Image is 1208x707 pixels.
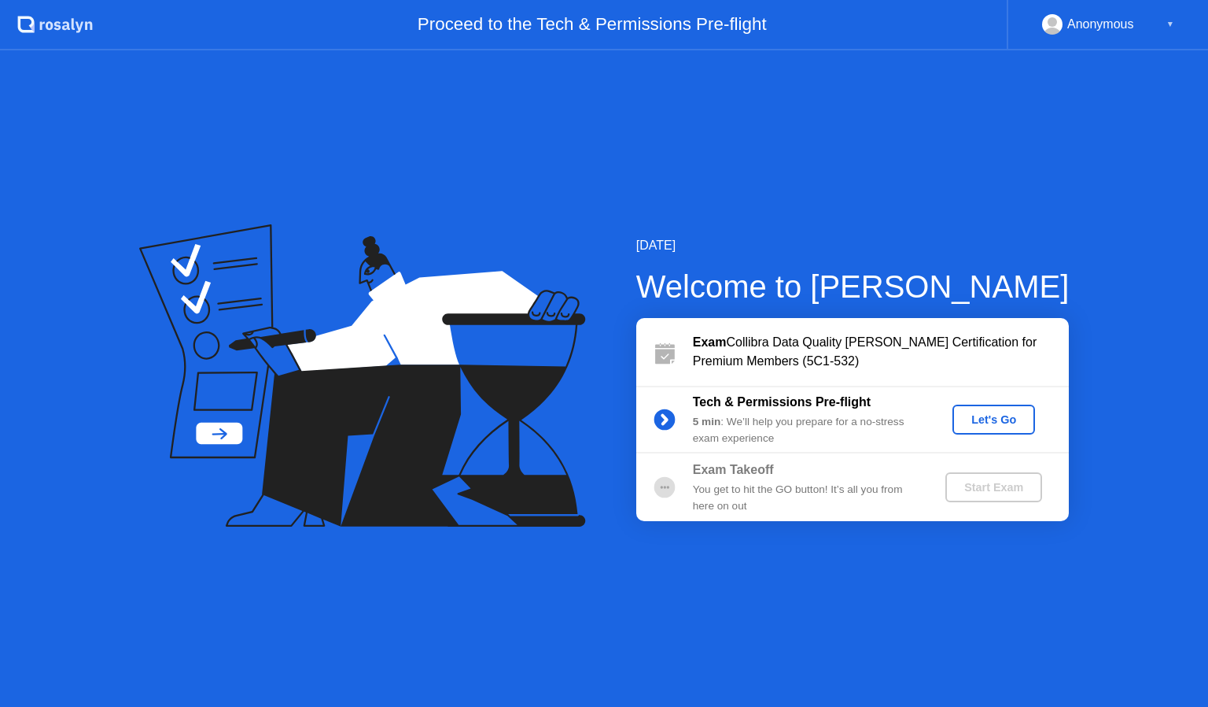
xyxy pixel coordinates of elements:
b: Exam Takeoff [693,463,774,476]
div: Anonymous [1067,14,1134,35]
button: Start Exam [945,472,1042,502]
button: Let's Go [952,405,1035,435]
div: Let's Go [959,413,1029,426]
div: [DATE] [636,236,1070,255]
div: Collibra Data Quality [PERSON_NAME] Certification for Premium Members (5C1-532) [693,333,1069,371]
div: Start Exam [952,481,1036,494]
div: ▼ [1166,14,1174,35]
div: Welcome to [PERSON_NAME] [636,263,1070,310]
b: 5 min [693,416,721,428]
div: : We’ll help you prepare for a no-stress exam experience [693,414,919,446]
b: Tech & Permissions Pre-flight [693,395,871,409]
b: Exam [693,335,727,349]
div: You get to hit the GO button! It’s all you from here on out [693,482,919,514]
